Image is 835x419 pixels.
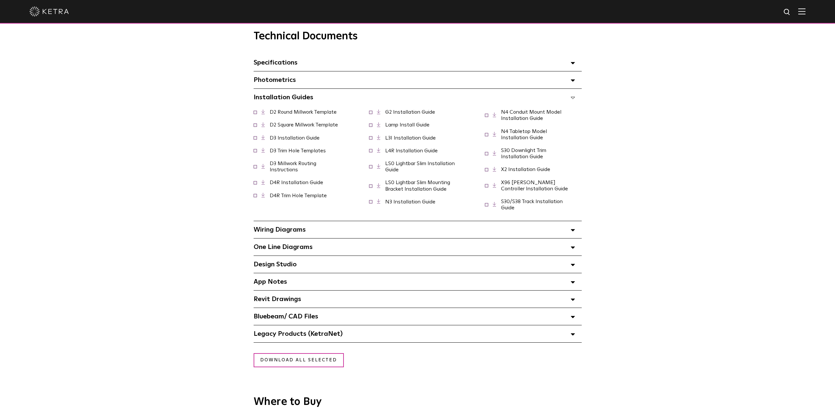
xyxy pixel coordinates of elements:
[270,180,323,185] a: D4R Installation Guide
[254,397,582,407] h3: Where to Buy
[798,8,805,14] img: Hamburger%20Nav.svg
[385,180,450,191] a: LS0 Lightbar Slim Mounting Bracket Installation Guide
[385,122,429,127] a: Lamp Install Guide
[501,129,547,140] a: N4 Tabletop Model Installation Guide
[254,296,301,302] span: Revit Drawings
[254,59,298,66] span: Specifications
[501,167,550,172] a: X2 Installation Guide
[254,244,313,250] span: One Line Diagrams
[501,180,568,191] a: X96 [PERSON_NAME] Controller Installation Guide
[254,226,306,233] span: Wiring Diagrams
[501,109,561,121] a: N4 Conduit Mount Model Installation Guide
[270,148,326,153] a: D3 Trim Hole Templates
[501,148,546,159] a: S30 Downlight Trim Installation Guide
[385,161,455,172] a: LS0 Lightbar Slim Installation Guide
[254,261,297,268] span: Design Studio
[385,199,435,204] a: N3 Installation Guide
[30,7,69,16] img: ketra-logo-2019-white
[270,135,320,141] a: D3 Installation Guide
[783,8,791,16] img: search icon
[385,148,438,153] a: L4R Installation Guide
[254,331,343,337] span: Legacy Products (KetraNet)
[254,278,287,285] span: App Notes
[254,30,582,43] h3: Technical Documents
[270,193,327,198] a: D4R Trim Hole Template
[254,94,313,101] span: Installation Guides
[270,122,338,127] a: D2 Square Millwork Template
[270,161,316,172] a: D3 Millwork Routing Instructions
[254,77,296,83] span: Photometrics
[385,135,436,141] a: L3I Installation Guide
[254,313,318,320] span: Bluebeam/ CAD Files
[501,199,563,210] a: S30/S38 Track Installation Guide
[254,353,344,367] a: Download all selected
[270,109,337,115] a: D2 Round Millwork Template
[385,109,435,115] a: G2 Installation Guide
